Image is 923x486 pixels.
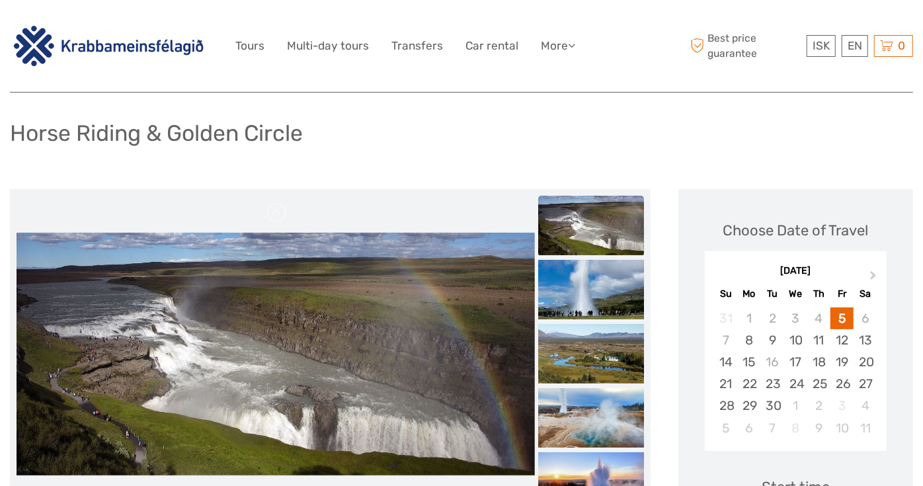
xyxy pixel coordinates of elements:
div: Choose Monday, September 22nd, 2025 [738,373,761,395]
p: Chat now [19,23,149,34]
div: Not available Tuesday, September 2nd, 2025 [761,307,784,329]
div: Choose Wednesday, September 10th, 2025 [784,329,807,351]
img: 3142-b3e26b51-08fe-4449-b938-50ec2168a4a0_logo_big.png [10,23,208,68]
div: Choose Saturday, October 11th, 2025 [854,417,877,439]
div: Choose Friday, September 19th, 2025 [830,351,854,373]
span: Best price guarantee [688,31,804,60]
div: Fr [830,285,854,303]
div: EN [842,35,868,57]
div: Choose Saturday, September 20th, 2025 [854,351,877,373]
div: Not available Monday, September 1st, 2025 [738,307,761,329]
div: Choose Sunday, October 5th, 2025 [714,417,737,439]
img: 14197933137d49078e7a11cfaefee7a2_slider_thumbnail.jpg [538,196,644,255]
div: Choose Tuesday, September 23rd, 2025 [761,373,784,395]
div: Choose Sunday, September 14th, 2025 [714,351,737,373]
div: Not available Saturday, September 6th, 2025 [854,307,877,329]
img: bd4232148ea94748a7f2f0ba64c44d80_slider_thumbnail.jpg [538,388,644,448]
div: month 2025-09 [709,307,882,439]
div: Choose Friday, September 5th, 2025 [830,307,854,329]
div: Choose Thursday, September 11th, 2025 [807,329,830,351]
img: 14197933137d49078e7a11cfaefee7a2_main_slider.jpg [17,233,535,475]
div: Su [714,285,737,303]
div: Choose Monday, September 15th, 2025 [738,351,761,373]
div: Choose Friday, September 12th, 2025 [830,329,854,351]
button: Open LiveChat chat widget [152,20,168,36]
div: Choose Sunday, September 28th, 2025 [714,395,737,417]
div: Not available Sunday, August 31st, 2025 [714,307,737,329]
a: Tours [236,36,265,56]
div: Choose Tuesday, October 7th, 2025 [761,417,784,439]
div: Choose Friday, September 26th, 2025 [830,373,854,395]
div: Choose Thursday, September 18th, 2025 [807,351,830,373]
a: More [542,36,576,56]
div: Choose Tuesday, September 9th, 2025 [761,329,784,351]
a: Multi-day tours [288,36,370,56]
div: Choose Monday, September 29th, 2025 [738,395,761,417]
button: Next Month [864,268,885,289]
div: Tu [761,285,784,303]
div: [DATE] [705,264,887,278]
div: Not available Tuesday, September 16th, 2025 [761,351,784,373]
div: Choose Thursday, October 2nd, 2025 [807,395,830,417]
a: Transfers [392,36,444,56]
div: Choose Monday, October 6th, 2025 [738,417,761,439]
div: Choose Sunday, September 21st, 2025 [714,373,737,395]
div: Choose Saturday, September 27th, 2025 [854,373,877,395]
div: Not available Thursday, September 4th, 2025 [807,307,830,329]
div: Sa [854,285,877,303]
span: 0 [896,39,907,52]
div: Choose Saturday, September 13th, 2025 [854,329,877,351]
div: Choose Wednesday, September 24th, 2025 [784,373,807,395]
span: ISK [813,39,830,52]
div: Choose Tuesday, September 30th, 2025 [761,395,784,417]
div: Choose Thursday, September 25th, 2025 [807,373,830,395]
h1: Horse Riding & Golden Circle [10,120,303,147]
div: Mo [738,285,761,303]
div: Th [807,285,830,303]
div: Choose Friday, October 10th, 2025 [830,417,854,439]
div: Choose Monday, September 8th, 2025 [738,329,761,351]
div: Not available Wednesday, October 8th, 2025 [784,417,807,439]
div: Choose Wednesday, October 1st, 2025 [784,395,807,417]
div: Choose Thursday, October 9th, 2025 [807,417,830,439]
div: Choose Saturday, October 4th, 2025 [854,395,877,417]
img: bfd9e099818940c7981ed3fda56d25ae_slider_thumbnail.jpg [538,324,644,384]
a: Car rental [466,36,519,56]
div: Choose Date of Travel [723,220,869,241]
img: 96c29a1e223d41b3ba78c2b855386b6b_slider_thumbnail.jpg [538,260,644,319]
div: Not available Sunday, September 7th, 2025 [714,329,737,351]
div: Choose Wednesday, September 17th, 2025 [784,351,807,373]
div: Not available Friday, October 3rd, 2025 [830,395,854,417]
div: Not available Wednesday, September 3rd, 2025 [784,307,807,329]
div: We [784,285,807,303]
